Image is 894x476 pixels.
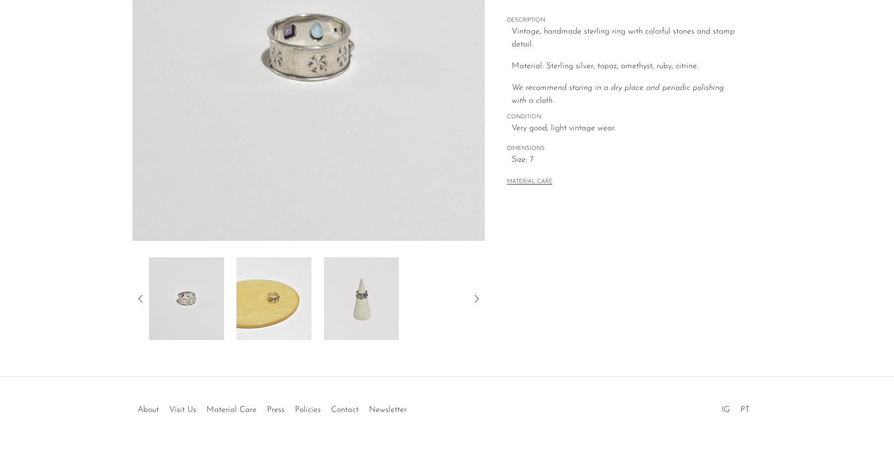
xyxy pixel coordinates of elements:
button: MATERIAL CARE [507,178,553,186]
a: PT [740,406,750,414]
span: CONDITION [507,113,740,122]
a: Press [267,406,285,414]
ul: Social Medias [717,397,755,417]
p: Vintage, handmade sterling ring with colorful stones and stamp detail. [512,25,740,52]
a: Material Care [206,406,257,414]
img: Silver Multi Stone Ring [236,257,311,340]
span: DESCRIPTION [507,16,740,25]
img: Silver Multi Stone Ring [324,257,399,340]
p: Material: Sterling silver, topaz, amethyst, ruby, citrine. [512,60,740,73]
span: Very good; light vintage wear. [512,122,740,135]
ul: Quick links [132,397,412,417]
a: Contact [331,406,359,414]
a: About [138,406,159,414]
a: Visit Us [169,406,196,414]
i: We recommend storing in a dry place and periodic polishing with a cloth. [512,84,724,105]
span: Size: 7 [512,153,740,167]
img: Silver Multi Stone Ring [149,257,224,340]
span: DIMENSIONS [507,144,740,153]
a: Policies [295,406,321,414]
a: IG [722,406,730,414]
